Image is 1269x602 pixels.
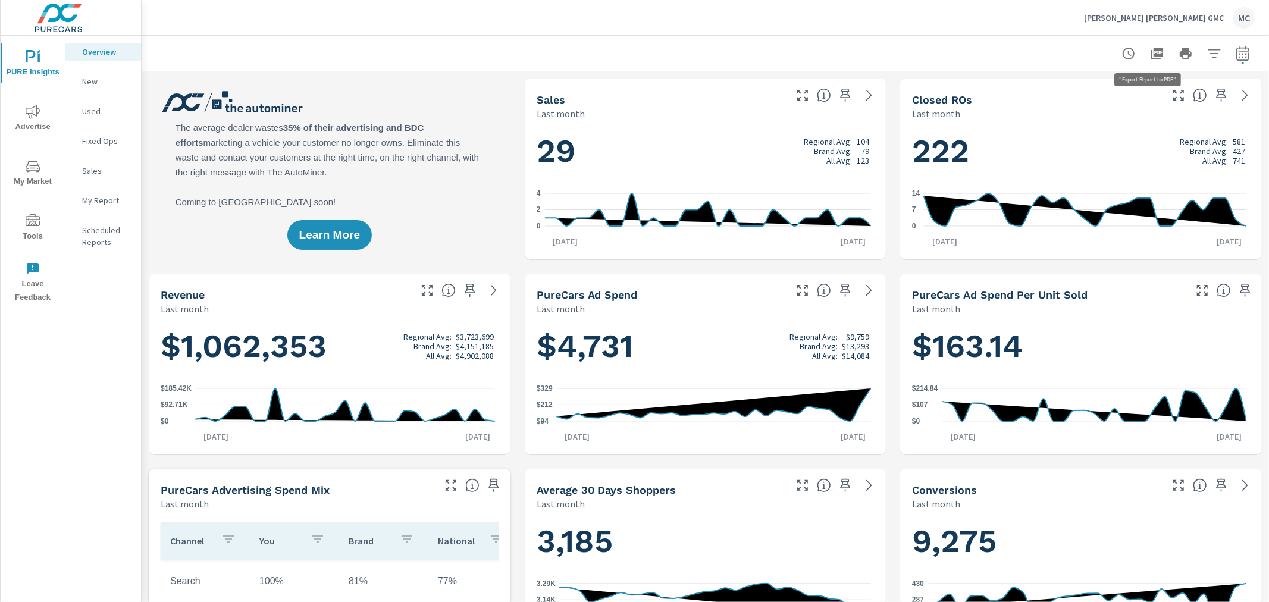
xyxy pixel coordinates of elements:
p: Last month [537,497,585,511]
span: Leave Feedback [4,262,61,305]
h1: $163.14 [912,326,1250,366]
button: Make Fullscreen [441,476,460,495]
p: Brand [349,535,390,547]
button: Make Fullscreen [418,281,437,300]
h5: Revenue [161,289,205,301]
button: Apply Filters [1202,42,1226,65]
span: Learn More [299,230,360,240]
p: 427 [1233,146,1245,156]
h5: PureCars Advertising Spend Mix [161,484,330,496]
p: Brand Avg: [413,341,452,351]
button: Print Report [1174,42,1198,65]
p: Regional Avg: [1180,137,1228,146]
text: 430 [912,579,924,588]
p: 123 [857,156,869,165]
button: Learn More [287,220,372,250]
a: See more details in report [484,281,503,300]
text: $0 [912,417,920,425]
span: Number of vehicles sold by the dealership over the selected date range. [Source: This data is sou... [817,88,831,102]
p: Regional Avg: [403,332,452,341]
button: Make Fullscreen [1193,281,1212,300]
p: You [259,535,301,547]
span: PURE Insights [4,50,61,79]
a: See more details in report [860,86,879,105]
p: Brand Avg: [814,146,852,156]
div: nav menu [1,36,65,309]
p: Last month [161,302,209,316]
button: Make Fullscreen [1169,86,1188,105]
button: Select Date Range [1231,42,1255,65]
a: See more details in report [1236,476,1255,495]
h1: 3,185 [537,521,875,562]
p: Last month [537,106,585,121]
span: Save this to your personalized report [484,476,503,495]
text: 0 [912,222,916,230]
p: [DATE] [457,431,499,443]
p: Regional Avg: [804,137,852,146]
text: 4 [537,189,541,197]
text: $0 [161,417,169,425]
p: 741 [1233,156,1245,165]
p: $14,084 [842,351,869,360]
button: Make Fullscreen [1169,476,1188,495]
div: New [65,73,141,90]
button: Make Fullscreen [793,86,812,105]
span: Number of Repair Orders Closed by the selected dealership group over the selected time range. [So... [1193,88,1207,102]
td: 100% [250,566,339,596]
p: Last month [912,302,960,316]
text: $92.71K [161,401,188,409]
p: 581 [1233,137,1245,146]
p: Brand Avg: [800,341,838,351]
text: $329 [537,384,553,393]
div: Fixed Ops [65,132,141,150]
button: Make Fullscreen [793,476,812,495]
span: This table looks at how you compare to the amount of budget you spend per channel as opposed to y... [465,478,480,493]
div: Sales [65,162,141,180]
p: Channel [170,535,212,547]
p: [DATE] [1208,431,1250,443]
span: Total sales revenue over the selected date range. [Source: This data is sourced from the dealer’s... [441,283,456,297]
p: 79 [861,146,869,156]
p: All Avg: [426,351,452,360]
text: 0 [537,222,541,230]
p: $4,151,185 [456,341,494,351]
div: Used [65,102,141,120]
text: 14 [912,189,920,197]
p: National [438,535,480,547]
span: Average cost of advertising per each vehicle sold at the dealer over the selected date range. The... [1217,283,1231,297]
a: See more details in report [860,476,879,495]
span: Save this to your personalized report [836,86,855,105]
span: Advertise [4,105,61,134]
p: Sales [82,165,131,177]
h1: 222 [912,131,1250,171]
text: $214.84 [912,384,938,393]
p: [DATE] [832,236,874,247]
span: Total cost of media for all PureCars channels for the selected dealership group over the selected... [817,283,831,297]
p: [DATE] [556,431,598,443]
span: Save this to your personalized report [1212,476,1231,495]
text: 7 [912,206,916,214]
p: New [82,76,131,87]
p: My Report [82,195,131,206]
div: Overview [65,43,141,61]
p: All Avg: [812,351,838,360]
p: Scheduled Reports [82,224,131,248]
span: Save this to your personalized report [1212,86,1231,105]
span: Save this to your personalized report [836,476,855,495]
p: [DATE] [1208,236,1250,247]
span: Tools [4,214,61,243]
h5: PureCars Ad Spend Per Unit Sold [912,289,1088,301]
span: Save this to your personalized report [460,281,480,300]
p: Fixed Ops [82,135,131,147]
h5: PureCars Ad Spend [537,289,638,301]
p: Last month [161,497,209,511]
td: 77% [428,566,518,596]
h5: Conversions [912,484,977,496]
a: See more details in report [1236,86,1255,105]
p: [DATE] [195,431,237,443]
p: [DATE] [924,236,966,247]
h1: $1,062,353 [161,326,499,366]
h1: 9,275 [912,521,1250,562]
p: [DATE] [545,236,587,247]
p: [DATE] [942,431,984,443]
